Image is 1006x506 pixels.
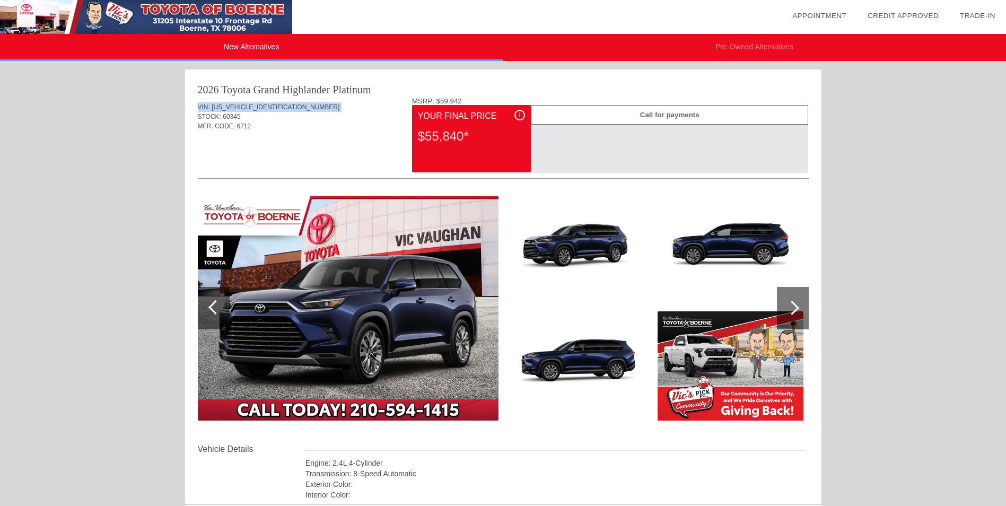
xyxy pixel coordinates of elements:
div: i [514,110,525,120]
div: Interior Color: [305,490,807,500]
div: Vehicle Details [198,443,305,456]
span: 6712 [237,123,251,130]
div: Quoted on [DATE] 9:18:09 AM [198,147,809,164]
span: STOCK: [198,113,221,120]
div: Your Final Price [418,110,525,123]
img: image.aspx [506,311,652,421]
div: Platinum [333,82,371,97]
img: image.aspx [198,196,498,421]
span: 60345 [223,113,240,120]
img: image.aspx [506,196,652,305]
span: MFR. CODE: [198,123,235,130]
img: image.aspx [658,311,803,421]
a: Credit Approved [868,12,939,20]
img: image.aspx [658,196,803,305]
div: 2026 Toyota Grand Highlander [198,82,330,97]
span: VIN: [198,103,210,111]
a: Appointment [792,12,846,20]
div: $55,840* [418,123,525,150]
div: Call for payments [531,105,808,125]
div: Transmission: 8-Speed Automatic [305,468,807,479]
div: Exterior Color: [305,479,807,490]
span: [US_VEHICLE_IDENTIFICATION_NUMBER] [212,103,339,111]
a: Trade-In [960,12,995,20]
div: MSRP: $59,942 [412,97,809,105]
div: Engine: 2.4L 4-Cylinder [305,458,807,468]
